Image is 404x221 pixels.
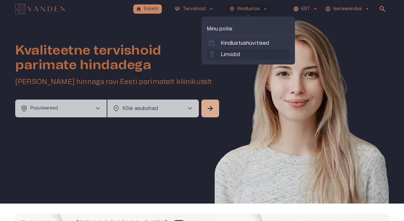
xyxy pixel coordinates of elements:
button: ecg_heartTervishoidkeyboard_arrow_down [172,4,217,14]
button: Search [201,100,219,117]
p: Kindlustus [237,6,260,12]
a: labsLimiidid [208,51,289,58]
a: calendar_add_onKindlustushüvitised [208,39,289,47]
span: arrow_forward [206,105,214,112]
span: keyboard_arrow_down [208,6,214,12]
p: Esileht [144,6,159,12]
p: Iseteenindus [333,6,362,12]
h1: Kvaliteetne tervishoid parimate hindadega [15,43,220,72]
button: EST [292,4,319,14]
span: home [136,6,142,12]
span: keyboard_arrow_up [262,6,268,12]
span: ecg_heart [174,6,180,12]
span: chevron_right [186,105,194,112]
p: EST [301,6,310,12]
img: Vanden logo [15,4,65,14]
span: calendar_add_on [208,39,216,47]
p: Limiidid [221,51,240,58]
span: search [379,5,386,13]
span: health_and_safety [20,105,28,112]
p: Minu poliis [207,25,290,33]
p: Populaarsed [30,105,58,112]
button: homeEsileht [133,4,162,14]
span: location_on [112,105,120,112]
h5: [PERSON_NAME] hinnaga ravi Eesti parimatelt kliinikutelt [15,77,220,87]
button: Iseteenindusarrow_drop_down [324,4,371,14]
span: health_and_safety [229,6,235,12]
a: Navigate to homepage [15,4,131,13]
p: Tervishoid [183,6,206,12]
span: chevron_right [94,105,102,112]
span: labs [208,51,216,58]
button: health_and_safetyPopulaarsedchevron_right [15,100,107,117]
p: Kõik asukohad [123,105,176,112]
button: health_and_safetyKindlustuskeyboard_arrow_up [227,4,271,14]
button: open search modal [376,3,389,15]
p: Kindlustushüvitised [221,39,269,47]
span: arrow_drop_down [364,6,370,12]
